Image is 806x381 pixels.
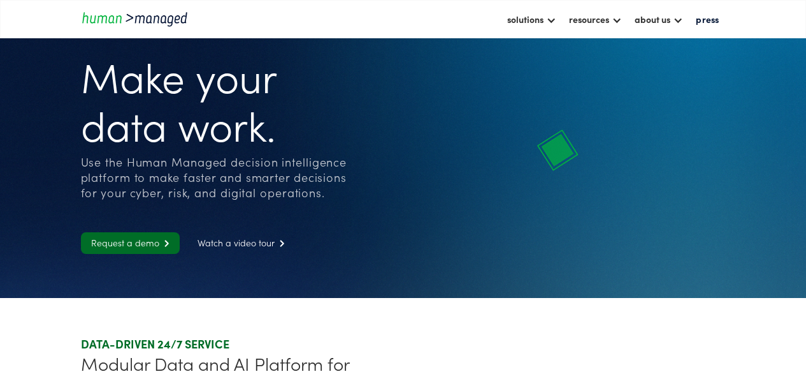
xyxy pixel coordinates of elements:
a: home [81,10,196,27]
div: solutions [501,8,563,30]
a: press [689,8,725,30]
div: DATA-DRIVEN 24/7 SERVICE [81,336,398,352]
div: solutions [507,11,543,27]
div: resources [563,8,628,30]
a: Request a demo [81,232,180,254]
span:  [159,239,169,248]
div: resources [569,11,609,27]
h1: Make your data work. [81,51,358,148]
div: about us [635,11,670,27]
div: Use the Human Managed decision intelligence platform to make faster and smarter decisions for you... [81,154,358,200]
span:  [275,239,285,248]
a: Watch a video tour [187,232,295,254]
div: about us [628,8,689,30]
